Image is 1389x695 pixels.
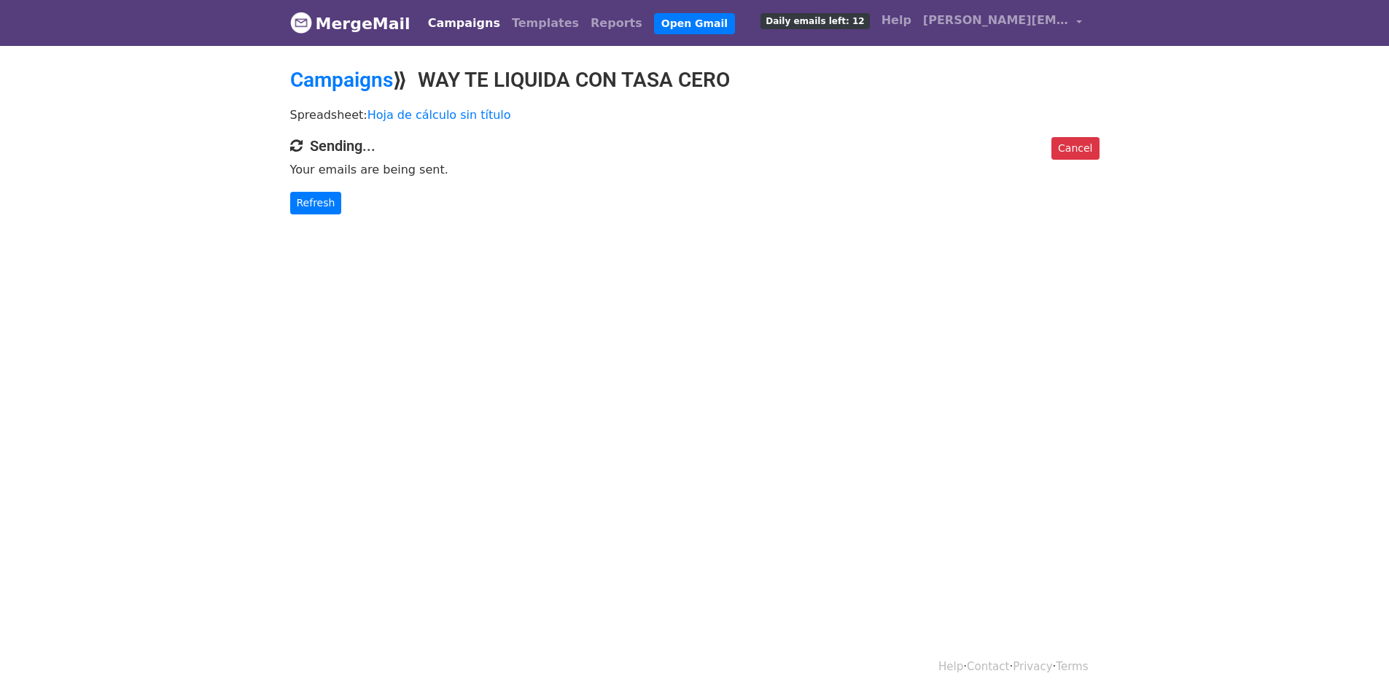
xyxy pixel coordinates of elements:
a: Refresh [290,192,342,214]
a: Daily emails left: 12 [755,6,875,35]
a: Contact [967,660,1009,673]
a: Help [938,660,963,673]
a: Campaigns [422,9,506,38]
a: Open Gmail [654,13,735,34]
img: MergeMail logo [290,12,312,34]
a: Templates [506,9,585,38]
a: Terms [1056,660,1088,673]
a: Cancel [1051,137,1099,160]
p: Spreadsheet: [290,107,1100,123]
a: [PERSON_NAME][EMAIL_ADDRESS][DOMAIN_NAME] [917,6,1088,40]
h4: Sending... [290,137,1100,155]
span: [PERSON_NAME][EMAIL_ADDRESS][DOMAIN_NAME] [923,12,1069,29]
h2: ⟫ WAY TE LIQUIDA CON TASA CERO [290,68,1100,93]
p: Your emails are being sent. [290,162,1100,177]
a: MergeMail [290,8,411,39]
a: Privacy [1013,660,1052,673]
span: Daily emails left: 12 [760,13,869,29]
a: Reports [585,9,648,38]
a: Help [876,6,917,35]
a: Hoja de cálculo sin título [367,108,511,122]
a: Campaigns [290,68,393,92]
